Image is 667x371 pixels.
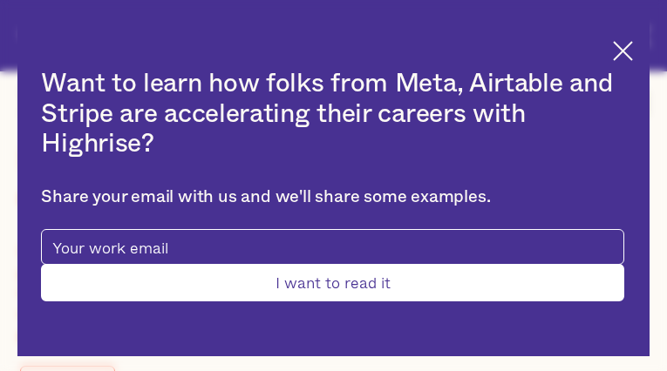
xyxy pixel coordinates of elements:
input: Your work email [41,229,623,265]
img: Cross icon [613,41,633,61]
h2: Want to learn how folks from Meta, Airtable and Stripe are accelerating their careers with Highrise? [41,69,623,159]
form: pop-up-modal-form [41,229,623,301]
div: Share your email with us and we'll share some examples. [41,187,623,208]
input: I want to read it [41,264,623,301]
